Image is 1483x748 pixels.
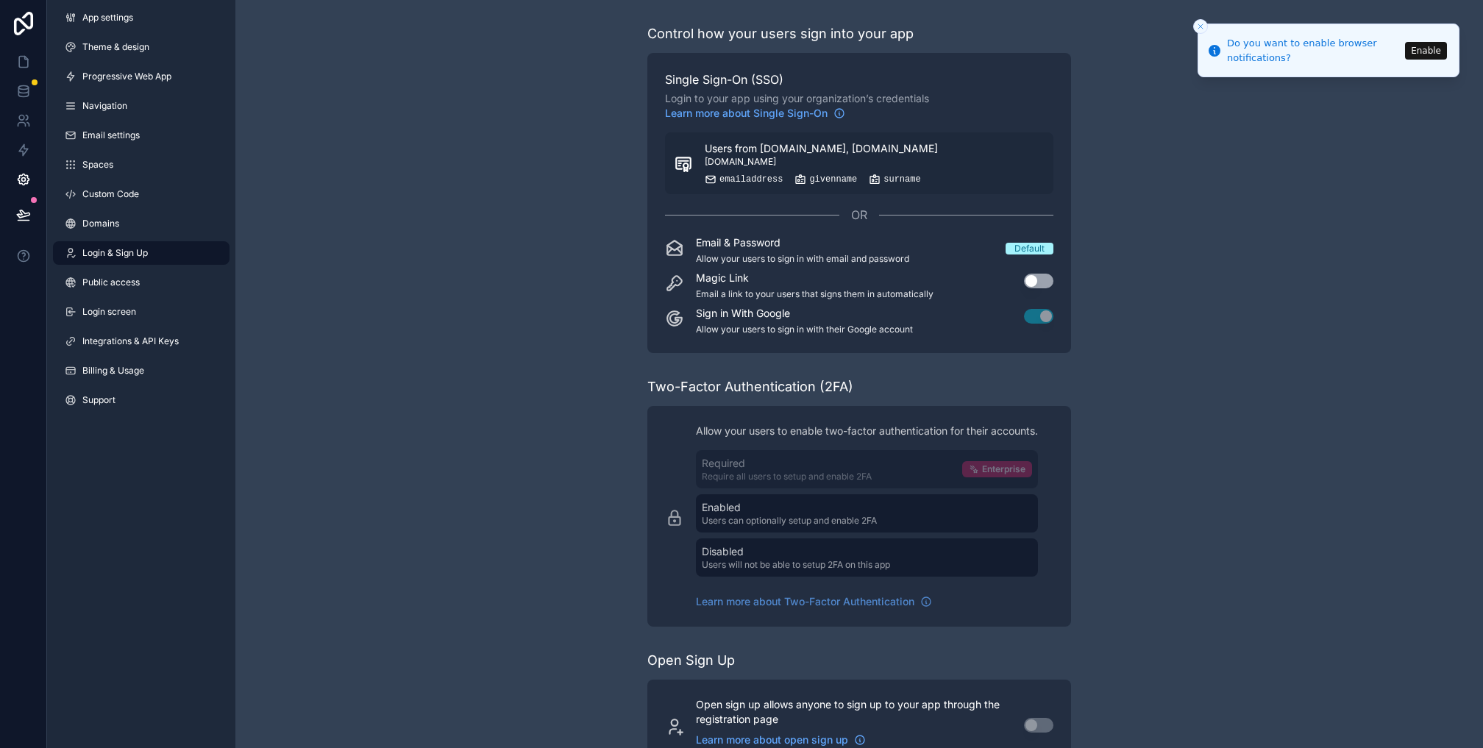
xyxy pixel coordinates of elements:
button: Enable [1405,42,1447,60]
p: Enabled [702,500,877,515]
span: Learn more about open sign up [696,733,848,747]
div: Do you want to enable browser notifications? [1227,36,1401,65]
a: Billing & Usage [53,359,230,382]
a: Domains [53,212,230,235]
span: Learn more about Single Sign-On [665,106,828,121]
a: Navigation [53,94,230,118]
p: Email a link to your users that signs them in automatically [696,288,933,300]
p: Email & Password [696,235,909,250]
span: Domains [82,218,119,229]
span: Integrations & API Keys [82,335,179,347]
span: Navigation [82,100,127,112]
p: Allow your users to sign in with email and password [696,253,909,265]
a: Email settings [53,124,230,147]
span: Single Sign-On (SSO) [665,71,1053,88]
div: emailaddress [705,174,783,185]
p: Users can optionally setup and enable 2FA [702,515,877,527]
a: Login screen [53,300,230,324]
div: Two-Factor Authentication (2FA) [647,377,853,397]
a: Integrations & API Keys [53,330,230,353]
p: Disabled [702,544,890,559]
p: Required [702,456,872,471]
p: Allow your users to sign in with their Google account [696,324,913,335]
span: [DOMAIN_NAME] [705,156,776,168]
span: Spaces [82,159,113,171]
span: OR [851,206,867,224]
span: Theme & design [82,41,149,53]
a: Progressive Web App [53,65,230,88]
a: Public access [53,271,230,294]
span: Enterprise [982,463,1025,475]
div: givenname [794,174,857,185]
p: Require all users to setup and enable 2FA [702,471,872,482]
span: Login & Sign Up [82,247,148,259]
a: Spaces [53,153,230,177]
a: Custom Code [53,182,230,206]
div: Control how your users sign into your app [647,24,914,44]
a: Learn more about Two-Factor Authentication [696,594,932,609]
p: Allow your users to enable two-factor authentication for their accounts. [696,424,1038,438]
a: Theme & design [53,35,230,59]
p: Users will not be able to setup 2FA on this app [702,559,890,571]
p: Magic Link [696,271,933,285]
div: Open Sign Up [647,650,735,671]
span: Support [82,394,115,406]
button: Users from [DOMAIN_NAME], [DOMAIN_NAME][DOMAIN_NAME]emailaddressgivennamesurname [665,132,1053,194]
button: Close toast [1193,19,1208,34]
span: Custom Code [82,188,139,200]
span: Public access [82,277,140,288]
a: Learn more about open sign up [696,733,866,747]
a: App settings [53,6,230,29]
span: Email settings [82,129,140,141]
span: Progressive Web App [82,71,171,82]
span: Users from [DOMAIN_NAME], [DOMAIN_NAME] [705,141,938,156]
span: Login to your app using your organization’s credentials [665,91,1053,121]
p: Sign in With Google [696,306,913,321]
span: Billing & Usage [82,365,144,377]
span: App settings [82,12,133,24]
a: Learn more about Single Sign-On [665,106,845,121]
a: Support [53,388,230,412]
div: surname [869,174,920,185]
span: Login screen [82,306,136,318]
p: Open sign up allows anyone to sign up to your app through the registration page [696,697,1006,727]
div: Default [1014,243,1045,254]
a: Login & Sign Up [53,241,230,265]
span: Learn more about Two-Factor Authentication [696,594,914,609]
